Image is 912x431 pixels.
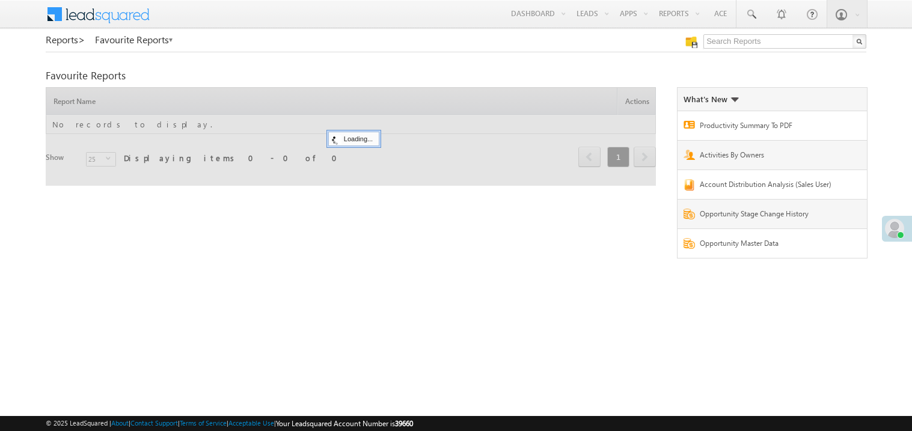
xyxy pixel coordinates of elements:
[130,419,178,427] a: Contact Support
[700,238,840,252] a: Opportunity Master Data
[95,34,174,45] a: Favourite Reports
[700,120,840,134] a: Productivity Summary To PDF
[46,418,413,429] span: © 2025 LeadSquared | | | | |
[684,150,695,160] img: Report
[700,209,840,222] a: Opportunity Stage Change History
[276,419,413,428] span: Your Leadsquared Account Number is
[700,179,840,193] a: Account Distribution Analysis (Sales User)
[78,32,85,46] span: >
[180,419,227,427] a: Terms of Service
[684,94,739,105] div: What's New
[328,132,379,146] div: Loading...
[684,238,695,249] img: Report
[46,34,85,45] a: Reports>
[684,179,695,191] img: Report
[685,36,697,48] img: Manage all your saved reports!
[395,419,413,428] span: 39660
[684,121,695,129] img: Report
[228,419,274,427] a: Acceptable Use
[111,419,129,427] a: About
[730,97,739,102] img: What's new
[684,209,695,219] img: Report
[703,34,866,49] input: Search Reports
[700,150,840,164] a: Activities By Owners
[46,70,866,81] div: Favourite Reports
